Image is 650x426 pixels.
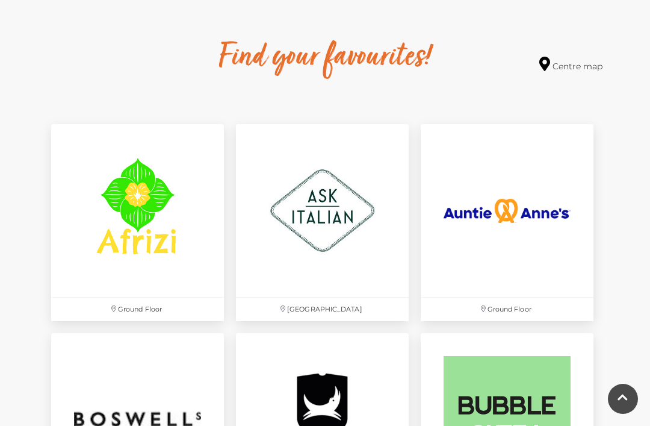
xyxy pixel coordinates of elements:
[236,298,409,321] p: [GEOGRAPHIC_DATA]
[45,118,230,327] a: Ground Floor
[421,298,593,321] p: Ground Floor
[415,118,599,327] a: Ground Floor
[141,39,509,77] h2: Find your favourites!
[230,118,415,327] a: [GEOGRAPHIC_DATA]
[539,57,602,73] a: Centre map
[51,298,224,321] p: Ground Floor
